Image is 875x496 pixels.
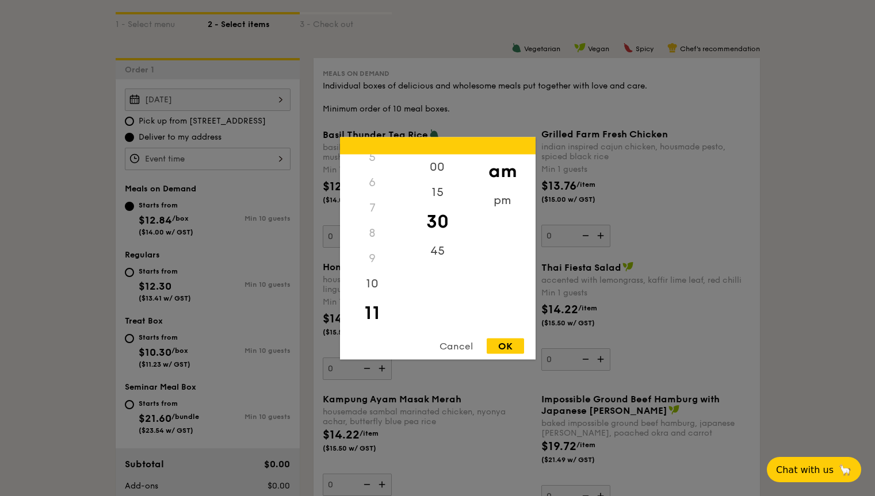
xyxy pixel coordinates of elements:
div: pm [470,187,535,213]
div: 9 [340,245,405,271]
div: 6 [340,170,405,195]
span: Chat with us [776,464,834,475]
div: 45 [405,238,470,263]
span: 🦙 [838,463,852,476]
div: 30 [405,205,470,238]
div: Cancel [428,338,484,353]
div: 7 [340,195,405,220]
div: 5 [340,144,405,170]
button: Chat with us🦙 [767,457,861,482]
div: 8 [340,220,405,245]
div: 11 [340,296,405,329]
div: OK [487,338,524,353]
div: 15 [405,179,470,205]
div: 10 [340,271,405,296]
div: 00 [405,154,470,179]
div: am [470,154,535,187]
